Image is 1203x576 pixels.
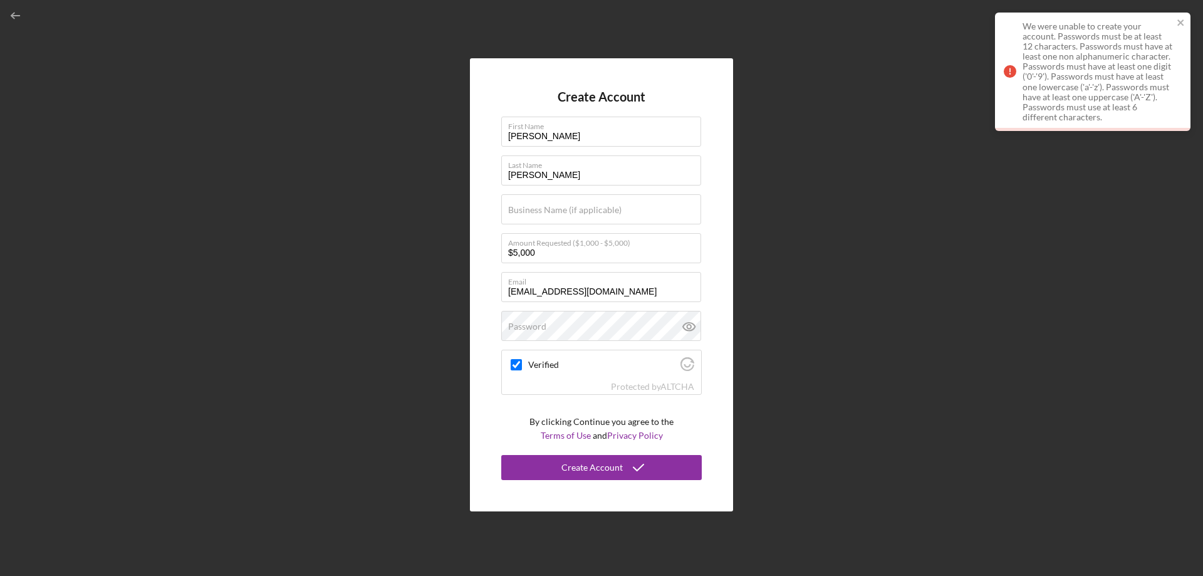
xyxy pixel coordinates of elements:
h4: Create Account [558,90,645,104]
a: Visit Altcha.org [660,381,694,392]
label: Verified [528,360,677,370]
button: Create Account [501,455,702,480]
div: Create Account [561,455,623,480]
label: Amount Requested ($1,000 - $5,000) [508,234,701,248]
label: Business Name (if applicable) [508,205,622,215]
p: By clicking Continue you agree to the and [529,415,674,443]
label: First Name [508,117,701,131]
label: Password [508,322,546,332]
label: Last Name [508,156,701,170]
div: We were unable to create your account. Passwords must be at least 12 characters. Passwords must h... [1023,21,1173,122]
label: Email [508,273,701,286]
a: Visit Altcha.org [680,362,694,373]
a: Privacy Policy [607,430,663,441]
div: Protected by [611,382,694,392]
a: Terms of Use [541,430,591,441]
button: close [1177,18,1185,29]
